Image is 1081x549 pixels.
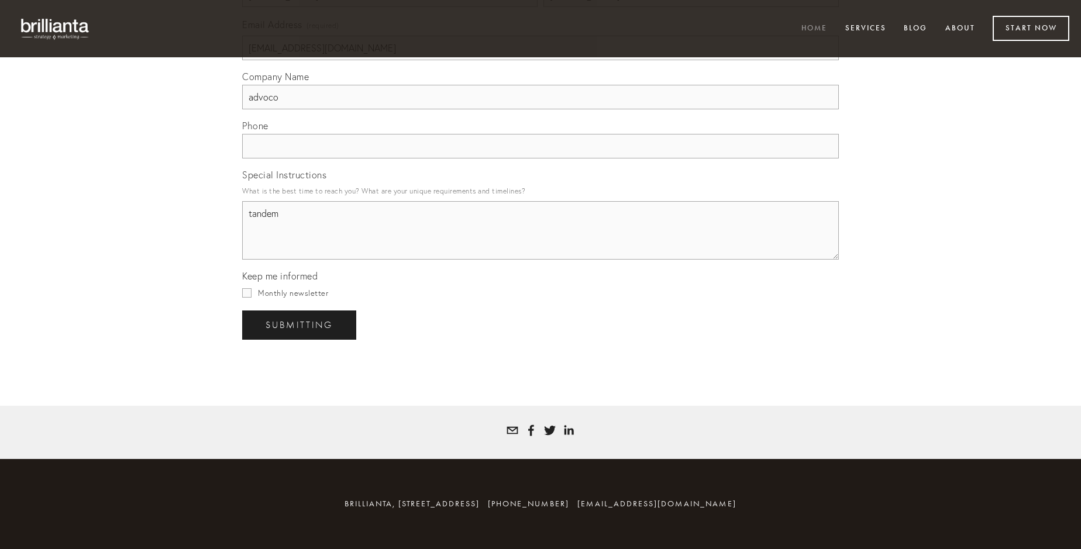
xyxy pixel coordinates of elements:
[938,19,983,39] a: About
[242,288,252,298] input: Monthly newsletter
[242,169,326,181] span: Special Instructions
[525,424,537,436] a: Tatyana Bolotnikov White
[266,320,333,330] span: Submitting
[577,499,736,509] a: [EMAIL_ADDRESS][DOMAIN_NAME]
[242,183,839,199] p: What is the best time to reach you? What are your unique requirements and timelines?
[563,424,574,436] a: Tatyana White
[242,120,268,132] span: Phone
[12,12,99,46] img: brillianta - research, strategy, marketing
[838,19,894,39] a: Services
[488,499,569,509] span: [PHONE_NUMBER]
[507,424,518,436] a: tatyana@brillianta.com
[896,19,935,39] a: Blog
[258,288,328,298] span: Monthly newsletter
[242,310,356,340] button: SubmittingSubmitting
[242,71,309,82] span: Company Name
[794,19,835,39] a: Home
[345,499,480,509] span: brillianta, [STREET_ADDRESS]
[544,424,556,436] a: Tatyana White
[242,270,318,282] span: Keep me informed
[993,16,1069,41] a: Start Now
[242,201,839,260] textarea: tandem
